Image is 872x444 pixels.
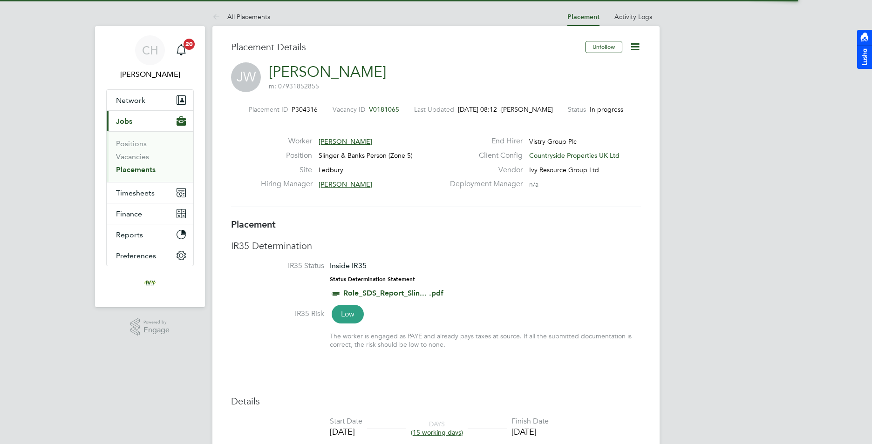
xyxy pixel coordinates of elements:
span: Ivy Resource Group Ltd [529,166,599,174]
a: Powered byEngage [130,318,170,336]
label: Site [261,165,312,175]
a: Positions [116,139,147,148]
span: Charlie Hobbs [106,69,194,80]
span: JW [231,62,261,92]
button: Reports [107,224,193,245]
span: Timesheets [116,188,155,197]
span: P304316 [292,105,318,114]
label: Deployment Manager [444,179,523,189]
span: Countryside Properties UK Ltd [529,151,620,160]
span: 20 [184,39,195,50]
label: Last Updated [414,105,454,114]
span: Finance [116,209,142,218]
label: Position [261,151,312,161]
span: Powered by [143,318,170,326]
label: Vendor [444,165,523,175]
a: Placement [567,13,599,21]
label: Placement ID [249,105,288,114]
span: Vistry Group Plc [529,137,577,146]
span: Slinger & Banks Person (Zone 5) [319,151,413,160]
a: Activity Logs [614,13,652,21]
span: [DATE] 08:12 - [458,105,501,114]
label: Worker [261,136,312,146]
span: Inside IR35 [330,261,367,270]
strong: Status Determination Statement [330,276,415,283]
div: [DATE] [330,426,362,437]
h3: Details [231,395,641,407]
label: Client Config [444,151,523,161]
label: IR35 Status [231,261,324,271]
span: Network [116,96,145,105]
label: IR35 Risk [231,309,324,319]
label: Status [568,105,586,114]
div: Start Date [330,417,362,426]
span: m: 07931852855 [269,82,319,90]
span: (15 working days) [411,428,463,437]
div: Jobs [107,131,193,182]
span: CH [142,44,158,56]
button: Jobs [107,111,193,131]
a: Placements [116,165,156,174]
span: [PERSON_NAME] [319,180,372,188]
div: DAYS [406,420,468,437]
h3: IR35 Determination [231,240,641,252]
span: Ledbury [319,166,343,174]
span: In progress [590,105,623,114]
h3: Placement Details [231,41,578,53]
span: [PERSON_NAME] [501,105,553,114]
button: Finance [107,203,193,224]
a: Vacancies [116,152,149,161]
a: Role_SDS_Report_Slin... .pdf [343,289,443,297]
span: V0181065 [369,105,399,114]
a: All Placements [212,13,270,21]
span: Jobs [116,117,132,126]
label: End Hirer [444,136,523,146]
a: [PERSON_NAME] [269,63,386,81]
span: [PERSON_NAME] [319,137,372,146]
a: Go to home page [106,276,194,290]
img: ivyresourcegroup-logo-retina.png [143,276,157,290]
div: Finish Date [511,417,549,426]
label: Vacancy ID [333,105,365,114]
a: 20 [172,35,191,65]
a: CH[PERSON_NAME] [106,35,194,80]
nav: Main navigation [95,26,205,307]
button: Network [107,90,193,110]
button: Preferences [107,245,193,266]
span: Engage [143,326,170,334]
label: Hiring Manager [261,179,312,189]
span: Reports [116,230,143,239]
button: Timesheets [107,182,193,203]
span: Preferences [116,251,156,260]
div: [DATE] [511,426,549,437]
span: Low [332,305,364,323]
b: Placement [231,219,276,230]
button: Unfollow [585,41,622,53]
div: The worker is engaged as PAYE and already pays taxes at source. If all the submitted documentatio... [330,332,641,349]
span: n/a [529,180,538,188]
